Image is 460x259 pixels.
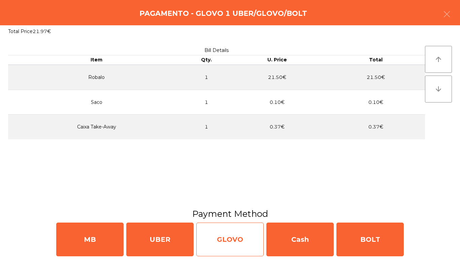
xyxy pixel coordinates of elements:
[228,115,327,139] td: 0.37€
[185,65,228,90] td: 1
[185,55,228,65] th: Qty.
[326,90,425,115] td: 0.10€
[425,46,452,73] button: arrow_upward
[5,208,455,220] h3: Payment Method
[8,55,185,65] th: Item
[228,55,327,65] th: U. Price
[326,65,425,90] td: 21.50€
[266,223,334,256] div: Cash
[8,65,185,90] td: Robalo
[326,115,425,139] td: 0.37€
[56,223,124,256] div: MB
[434,55,442,63] i: arrow_upward
[228,65,327,90] td: 21.50€
[228,90,327,115] td: 0.10€
[185,90,228,115] td: 1
[8,28,33,34] span: Total Price
[126,223,194,256] div: UBER
[8,90,185,115] td: Saco
[185,115,228,139] td: 1
[139,8,307,19] h4: Pagamento - Glovo 1 Uber/Glovo/Bolt
[434,85,442,93] i: arrow_downward
[336,223,404,256] div: BOLT
[425,76,452,103] button: arrow_downward
[204,47,229,53] span: Bill Details
[33,28,51,34] span: 21.97€
[8,115,185,139] td: Caixa Take-Away
[196,223,264,256] div: GLOVO
[326,55,425,65] th: Total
